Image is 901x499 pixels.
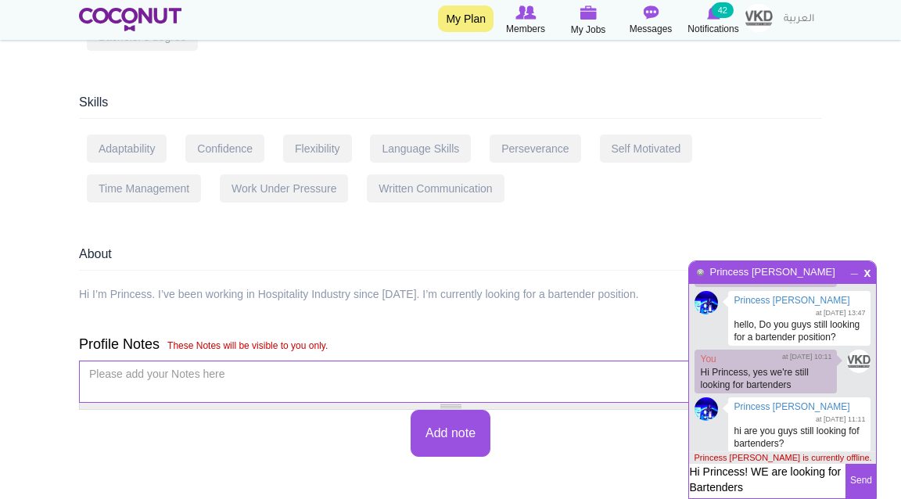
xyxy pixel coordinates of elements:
span: These Notes will be visible to you only. [160,340,328,351]
p: hi are you guys still looking fof bartenders? [734,425,865,450]
a: العربية [776,4,822,35]
div: Self Motivated [600,135,693,163]
a: You [700,354,716,364]
a: Princess [PERSON_NAME] [709,266,835,278]
a: Princess [PERSON_NAME] [734,295,849,306]
img: My Jobs [580,5,597,20]
button: Send [845,464,876,498]
img: Home [79,8,181,31]
a: Princess [PERSON_NAME] [734,401,849,412]
div: Flexibility [283,135,352,163]
a: Notifications Notifications 42 [682,4,745,37]
span: at [DATE] 13:47 [816,308,865,318]
div: Confidence [185,135,264,163]
div: Work Under Pressure [220,174,348,203]
img: Messages [643,5,659,20]
img: DD046253-2837-4567-BC33-9D93558D8693.jpeg [695,397,718,421]
a: My Jobs My Jobs [557,4,619,38]
p: Hi Princess, yes we're still looking for bartenders [700,366,831,391]
span: Close [861,265,874,277]
img: Notifications [707,5,720,20]
img: Browse Members [515,5,536,20]
a: My Plan [438,5,494,32]
div: Adaptability [87,135,167,163]
div: Perseverance [490,135,580,163]
a: Messages Messages [619,4,682,37]
span: My Jobs [571,22,606,38]
a: Browse Members Members [494,4,557,37]
span: at [DATE] 11:11 [816,415,865,425]
h4: Profile Notes [79,337,822,353]
span: at [DATE] 10:11 [782,352,831,362]
button: Add note [411,410,490,458]
img: DD046253-2837-4567-BC33-9D93558D8693.jpeg [695,291,718,314]
span: Notifications [687,21,738,37]
p: hello, Do you guys still looking for a bartender position? [734,318,865,343]
div: Skills [79,94,822,119]
div: Princess [PERSON_NAME] is currently offline. [689,451,876,464]
div: Written Communication [367,174,504,203]
span: Messages [630,21,673,37]
div: About [79,246,822,271]
div: Hi I’m Princess. I’ve been working in Hospitality Industry since [DATE]. I’m currently looking fo... [79,286,639,302]
div: Time Management [87,174,201,203]
small: 42 [712,2,734,18]
img: Untitled%20design%20(2).png [847,350,870,373]
span: Minimize [848,264,861,273]
span: Members [506,21,545,37]
div: Language Skills [370,135,471,163]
